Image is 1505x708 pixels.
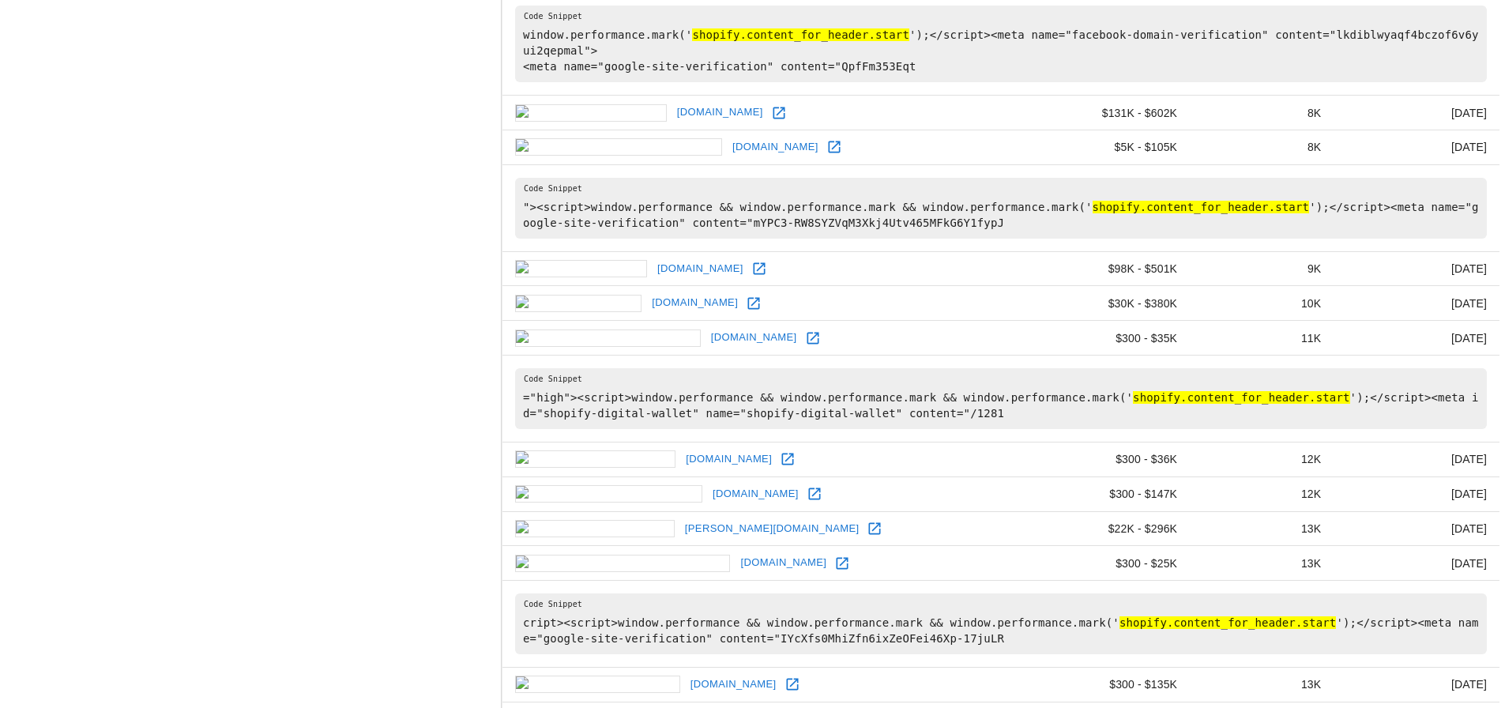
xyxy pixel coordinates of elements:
[515,368,1487,429] pre: ="high"><script>window.performance && window.performance.mark && window.performance.mark(' ');</s...
[1426,596,1486,656] iframe: Drift Widget Chat Controller
[1190,442,1334,477] td: 12K
[515,555,731,572] img: mentalhealthfirstaid.org icon
[515,6,1487,82] pre: window.performance.mark(' ');</script><meta name="facebook-domain-verification" content="lkdiblwy...
[1334,476,1499,511] td: [DATE]
[515,104,667,122] img: overstock.com icon
[515,485,702,503] img: brooklynvegan.com icon
[736,551,830,575] a: [DOMAIN_NAME]
[687,672,781,697] a: [DOMAIN_NAME]
[1037,130,1190,164] td: $5K - $105K
[1190,668,1334,702] td: 13K
[781,672,804,696] a: Open versobooks.com in new window
[1334,96,1499,130] td: [DATE]
[1334,286,1499,321] td: [DATE]
[1037,96,1190,130] td: $131K - $602K
[1037,511,1190,546] td: $22K - $296K
[1190,511,1334,546] td: 13K
[1334,130,1499,164] td: [DATE]
[1334,546,1499,581] td: [DATE]
[1037,546,1190,581] td: $300 - $25K
[830,552,854,575] a: Open mentalhealthfirstaid.org in new window
[515,295,642,312] img: mattel.com icon
[1190,96,1334,130] td: 8K
[1334,442,1499,477] td: [DATE]
[801,326,825,350] a: Open humankinetics.com in new window
[673,100,767,125] a: [DOMAIN_NAME]
[1190,321,1334,356] td: 11K
[1334,251,1499,286] td: [DATE]
[1119,616,1337,629] hl: shopify.content_for_header.start
[803,482,826,506] a: Open brooklynvegan.com in new window
[1037,286,1190,321] td: $30K - $380K
[742,292,766,315] a: Open mattel.com in new window
[1037,442,1190,477] td: $300 - $36K
[1190,546,1334,581] td: 13K
[767,101,791,125] a: Open overstock.com in new window
[822,135,846,159] a: Open swallowaquatics.co.uk in new window
[1133,391,1350,404] hl: shopify.content_for_header.start
[515,178,1487,239] pre: "><script>window.performance && window.performance.mark && window.performance.mark(' ');</script>...
[728,135,822,160] a: [DOMAIN_NAME]
[515,593,1487,654] pre: cript><script>window.performance && window.performance.mark && window.performance.mark(' ');</scr...
[1190,251,1334,286] td: 9K
[653,257,747,281] a: [DOMAIN_NAME]
[1190,476,1334,511] td: 12K
[863,517,886,540] a: Open mccormick.com in new window
[1093,201,1310,213] hl: shopify.content_for_header.start
[1334,668,1499,702] td: [DATE]
[1037,251,1190,286] td: $98K - $501K
[515,520,675,537] img: mccormick.com icon
[707,326,801,350] a: [DOMAIN_NAME]
[682,447,776,472] a: [DOMAIN_NAME]
[709,482,803,507] a: [DOMAIN_NAME]
[1334,321,1499,356] td: [DATE]
[1334,511,1499,546] td: [DATE]
[648,291,742,315] a: [DOMAIN_NAME]
[1037,321,1190,356] td: $300 - $35K
[515,450,675,468] img: rentalclaus.com icon
[692,28,909,41] hl: shopify.content_for_header.start
[515,330,701,347] img: humankinetics.com icon
[1190,130,1334,164] td: 8K
[1037,476,1190,511] td: $300 - $147K
[1037,668,1190,702] td: $300 - $135K
[1190,286,1334,321] td: 10K
[681,517,863,541] a: [PERSON_NAME][DOMAIN_NAME]
[515,676,680,693] img: versobooks.com icon
[515,260,647,277] img: reebok.com icon
[776,447,800,471] a: Open rentalclaus.com in new window
[747,257,771,281] a: Open reebok.com in new window
[515,138,722,156] img: swallowaquatics.co.uk icon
